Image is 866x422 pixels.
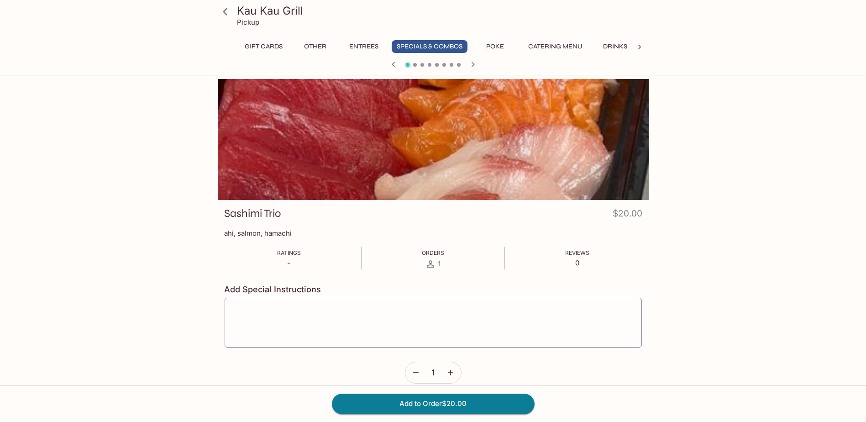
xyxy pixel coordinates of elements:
button: Gift Cards [240,40,288,53]
h3: Sashimi Trio [224,206,281,221]
p: 0 [565,258,589,267]
p: Pickup [237,18,259,26]
button: Specials & Combos [392,40,467,53]
button: Entrees [343,40,384,53]
span: 1 [431,368,435,378]
span: Reviews [565,249,589,256]
h4: $20.00 [613,206,642,224]
h3: Kau Kau Grill [237,4,645,18]
button: Poke [475,40,516,53]
span: 1 [438,259,441,268]
button: Add to Order$20.00 [332,394,535,414]
span: Orders [422,249,444,256]
button: Other [295,40,336,53]
button: Catering Menu [523,40,588,53]
p: - [277,258,301,267]
div: Sashimi Trio [218,79,649,200]
span: Ratings [277,249,301,256]
h4: Add Special Instructions [224,285,642,295]
p: ahi, salmon, hamachi [224,229,642,237]
button: Drinks [595,40,636,53]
